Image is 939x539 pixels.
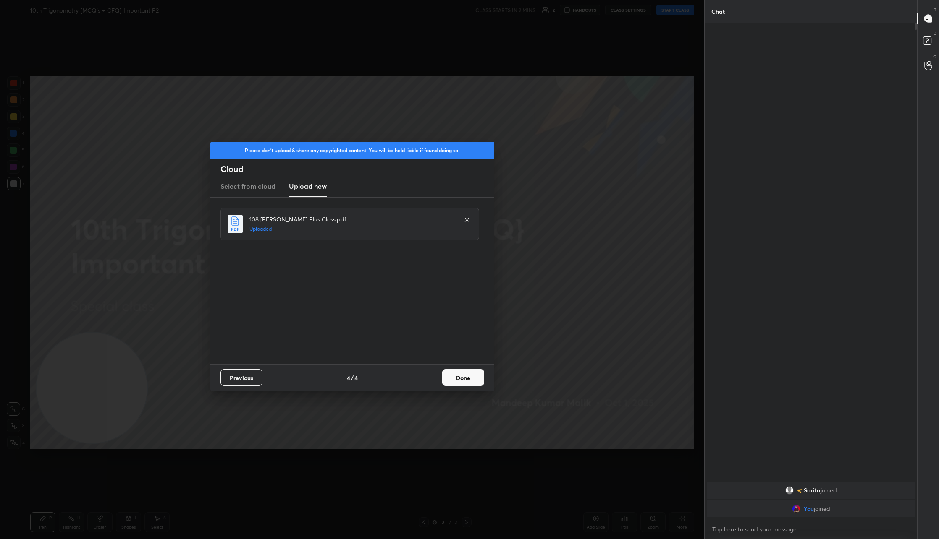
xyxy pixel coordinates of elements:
[792,505,800,513] img: 688b4486b4ee450a8cb9bbcd57de3176.jpg
[785,486,794,495] img: default.png
[354,373,358,382] h4: 4
[249,225,455,233] h5: Uploaded
[220,369,262,386] button: Previous
[821,487,837,494] span: joined
[705,480,917,519] div: grid
[797,489,802,493] img: no-rating-badge.077c3623.svg
[814,505,830,512] span: joined
[347,373,350,382] h4: 4
[804,505,814,512] span: You
[220,164,494,174] h2: Cloud
[705,0,732,23] p: Chat
[804,487,821,494] span: Sarita
[210,142,494,159] div: Please don't upload & share any copyrighted content. You will be held liable if found doing so.
[289,181,327,191] h3: Upload new
[442,369,484,386] button: Done
[934,7,936,13] p: T
[249,215,455,224] h4: 108 [PERSON_NAME] Plus Class.pdf
[933,54,936,60] p: G
[934,30,936,36] p: D
[351,373,354,382] h4: /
